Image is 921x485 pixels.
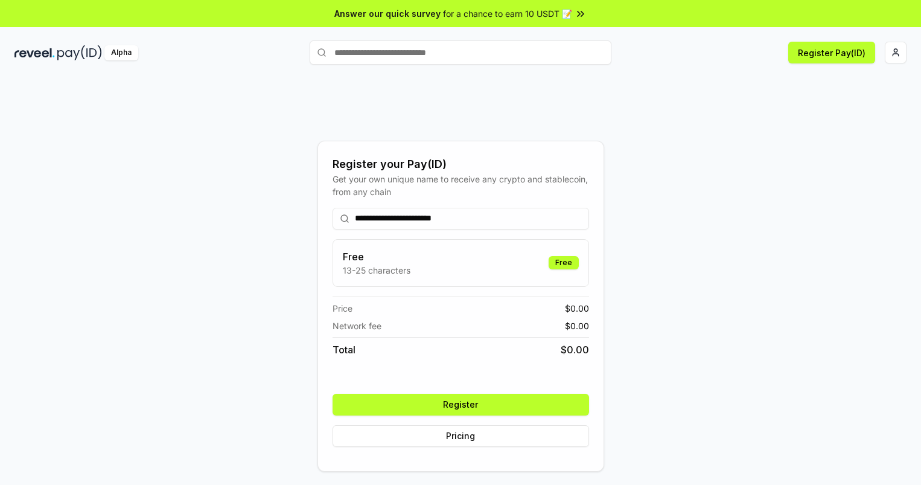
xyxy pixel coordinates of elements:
[549,256,579,269] div: Free
[104,45,138,60] div: Alpha
[565,302,589,315] span: $ 0.00
[788,42,875,63] button: Register Pay(ID)
[443,7,572,20] span: for a chance to earn 10 USDT 📝
[333,425,589,447] button: Pricing
[343,249,410,264] h3: Free
[333,156,589,173] div: Register your Pay(ID)
[333,302,352,315] span: Price
[14,45,55,60] img: reveel_dark
[334,7,441,20] span: Answer our quick survey
[333,173,589,198] div: Get your own unique name to receive any crypto and stablecoin, from any chain
[565,320,589,332] span: $ 0.00
[333,394,589,416] button: Register
[343,264,410,277] p: 13-25 characters
[333,342,355,357] span: Total
[333,320,381,332] span: Network fee
[57,45,102,60] img: pay_id
[561,342,589,357] span: $ 0.00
